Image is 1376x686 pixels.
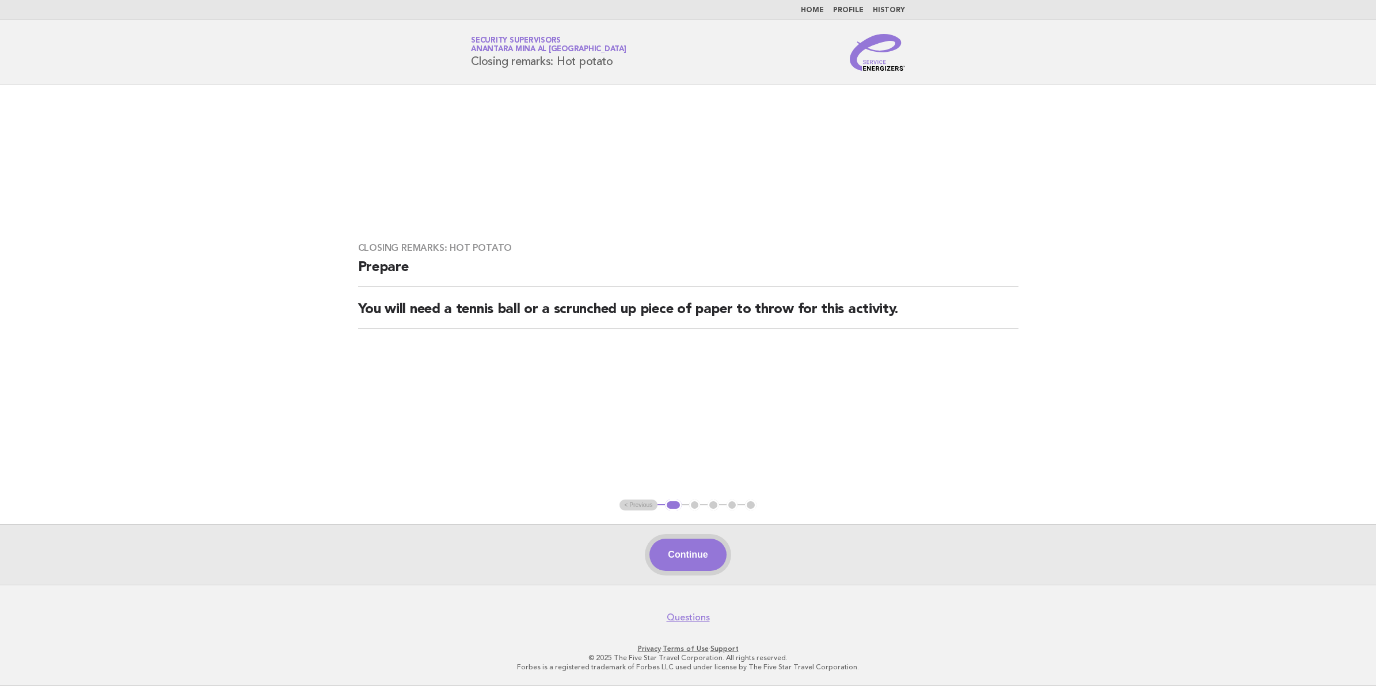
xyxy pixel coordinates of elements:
[663,645,709,653] a: Terms of Use
[850,34,905,71] img: Service Energizers
[649,539,726,571] button: Continue
[336,653,1040,662] p: © 2025 The Five Star Travel Corporation. All rights reserved.
[665,500,682,511] button: 1
[336,662,1040,672] p: Forbes is a registered trademark of Forbes LLC used under license by The Five Star Travel Corpora...
[471,37,626,53] a: Security SupervisorsAnantara Mina al [GEOGRAPHIC_DATA]
[471,37,626,67] h1: Closing remarks: Hot potato
[358,242,1018,254] h3: Closing remarks: Hot potato
[710,645,739,653] a: Support
[833,7,864,14] a: Profile
[638,645,661,653] a: Privacy
[336,644,1040,653] p: · ·
[801,7,824,14] a: Home
[358,258,1018,287] h2: Prepare
[358,300,1018,329] h2: You will need a tennis ball or a scrunched up piece of paper to throw for this activity.
[667,612,710,623] a: Questions
[873,7,905,14] a: History
[471,46,626,54] span: Anantara Mina al [GEOGRAPHIC_DATA]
